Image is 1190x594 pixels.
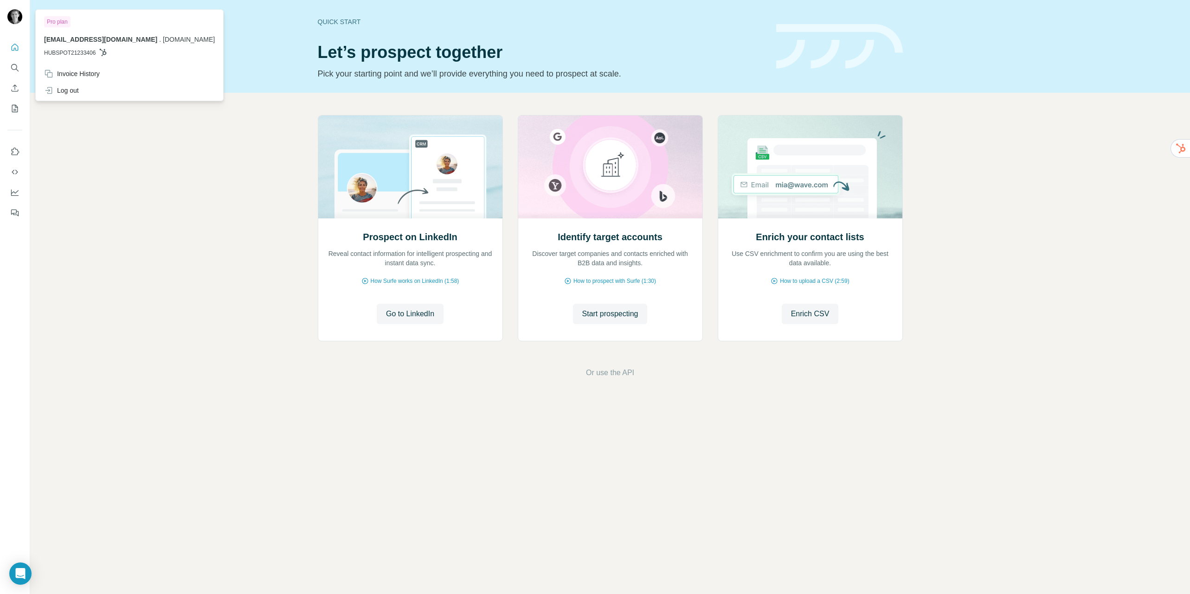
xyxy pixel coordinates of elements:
img: banner [776,24,903,69]
span: . [159,36,161,43]
button: Or use the API [586,367,634,378]
h2: Enrich your contact lists [756,230,864,243]
p: Discover target companies and contacts enriched with B2B data and insights. [527,249,693,268]
button: Start prospecting [573,304,648,324]
div: Open Intercom Messenger [9,562,32,585]
div: Pro plan [44,16,71,27]
img: Enrich your contact lists [718,115,903,218]
button: Quick start [7,39,22,56]
span: How Surfe works on LinkedIn (1:58) [371,277,459,285]
h2: Identify target accounts [558,230,663,243]
div: Log out [44,86,79,95]
div: Invoice History [44,69,100,78]
p: Use CSV enrichment to confirm you are using the best data available. [727,249,893,268]
button: Enrich CSV [7,80,22,96]
span: HUBSPOT21233406 [44,49,96,57]
span: Go to LinkedIn [386,308,434,319]
img: Identify target accounts [518,115,703,218]
button: Search [7,59,22,76]
span: Enrich CSV [791,308,830,319]
button: Go to LinkedIn [377,304,444,324]
img: Prospect on LinkedIn [318,115,503,218]
span: [EMAIL_ADDRESS][DOMAIN_NAME] [44,36,157,43]
p: Reveal contact information for intelligent prospecting and instant data sync. [328,249,493,268]
div: Quick start [318,17,765,26]
span: How to upload a CSV (2:59) [780,277,849,285]
h2: Prospect on LinkedIn [363,230,457,243]
p: Pick your starting point and we’ll provide everything you need to prospect at scale. [318,67,765,80]
button: My lists [7,100,22,117]
button: Dashboard [7,184,22,201]
span: Start prospecting [582,308,638,319]
button: Feedback [7,204,22,221]
img: Avatar [7,9,22,24]
h1: Let’s prospect together [318,43,765,62]
button: Use Surfe on LinkedIn [7,143,22,160]
button: Enrich CSV [782,304,839,324]
span: [DOMAIN_NAME] [163,36,215,43]
button: Use Surfe API [7,164,22,180]
span: How to prospect with Surfe (1:30) [573,277,656,285]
